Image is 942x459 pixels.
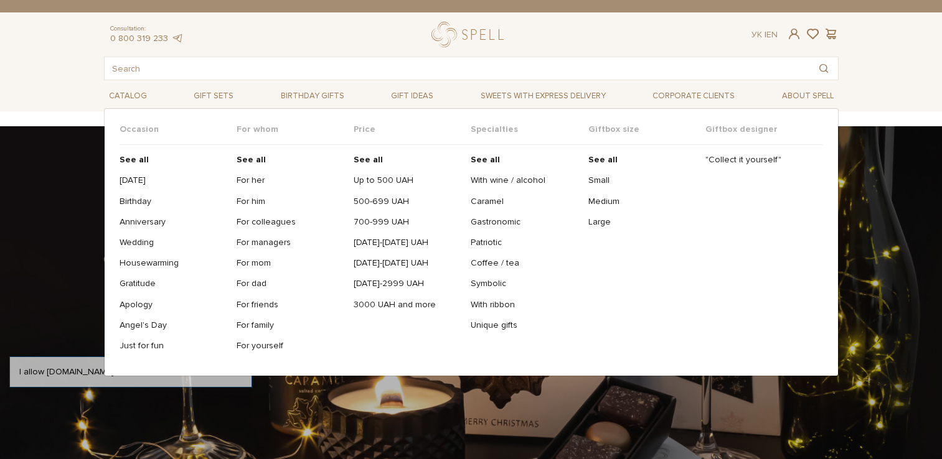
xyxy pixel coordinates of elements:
a: See all [588,154,696,165]
a: [DATE]-2999 UAH [354,278,461,289]
span: Birthday gifts [276,86,349,106]
a: See all [237,154,344,165]
span: Occasion [120,124,237,135]
a: Allow [215,366,244,378]
a: Large [588,216,696,228]
b: See all [354,154,383,165]
span: Consultation: [110,25,184,33]
a: Anniversary [120,216,227,228]
a: Corporate clients [648,85,740,106]
a: For colleagues [237,216,344,228]
a: For her [237,175,344,186]
a: Sweets with express delivery [476,85,611,106]
button: Search [809,57,838,80]
span: Price [354,124,471,135]
div: I allow [DOMAIN_NAME] to use [10,366,252,378]
a: With wine / alcohol [471,175,578,186]
span: Gift ideas [386,86,438,106]
a: Just for fun [120,340,227,351]
a: telegram [171,33,184,44]
a: See all [120,154,227,165]
div: Catalog [104,108,839,376]
a: Angel's Day [120,320,227,331]
a: Apology [120,299,227,310]
a: For yourself [237,340,344,351]
span: Specialties [471,124,588,135]
a: For managers [237,237,344,248]
a: Housewarming [120,257,227,269]
a: Wedding [120,237,227,248]
a: Symbolic [471,278,578,289]
b: See all [237,154,266,165]
a: Gratitude [120,278,227,289]
a: With ribbon [471,299,578,310]
a: For dad [237,278,344,289]
a: Medium [588,196,696,207]
a: 3000 UAH and more [354,299,461,310]
a: For mom [237,257,344,269]
a: [DATE]-[DATE] UAH [354,237,461,248]
a: Caramel [471,196,578,207]
a: Unique gifts [471,320,578,331]
a: Ук [751,29,762,40]
span: For whom [237,124,354,135]
span: About Spell [777,86,839,106]
span: | [765,29,766,40]
a: 500-699 UAH [354,196,461,207]
a: Gastronomic [471,216,578,228]
span: Giftbox size [588,124,705,135]
a: For friends [237,299,344,310]
a: cookies [142,366,174,377]
a: Small [588,175,696,186]
a: See all [471,154,578,165]
a: See all [354,154,461,165]
b: See all [120,154,149,165]
a: [DATE] [120,175,227,186]
span: Catalog [104,86,152,106]
span: Giftbox designer [705,124,822,135]
a: [DATE]-[DATE] UAH [354,257,461,269]
a: 0 800 319 233 [110,33,168,44]
a: Up to 500 UAH [354,175,461,186]
b: See all [471,154,500,165]
a: 700-999 UAH [354,216,461,228]
b: See all [588,154,618,165]
input: Search [105,57,809,80]
a: Birthday [120,196,227,207]
a: "Collect it yourself" [705,154,813,165]
a: For him [237,196,344,207]
span: Gift sets [189,86,238,106]
a: For family [237,320,344,331]
a: Coffee / tea [471,257,578,269]
a: logo [431,22,509,47]
a: Patriotic [471,237,578,248]
div: En [751,29,778,40]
